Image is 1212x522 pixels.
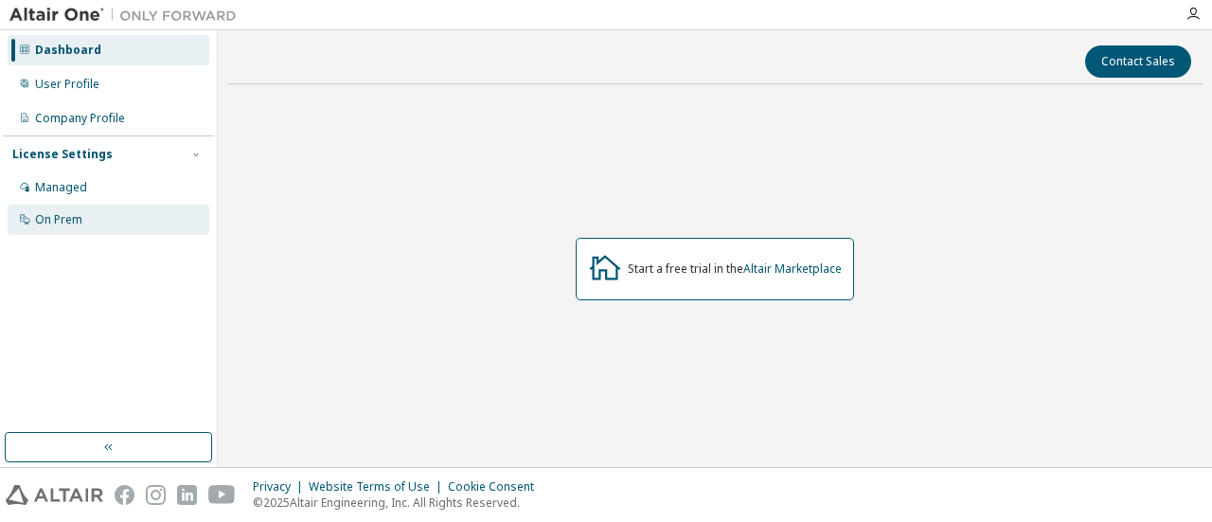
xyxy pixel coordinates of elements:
[35,180,87,195] div: Managed
[253,495,545,511] p: © 2025 Altair Engineering, Inc. All Rights Reserved.
[309,479,448,495] div: Website Terms of Use
[1085,45,1191,78] button: Contact Sales
[9,6,246,25] img: Altair One
[628,261,842,277] div: Start a free trial in the
[35,212,82,227] div: On Prem
[253,479,309,495] div: Privacy
[115,485,134,505] img: facebook.svg
[35,77,99,92] div: User Profile
[448,479,545,495] div: Cookie Consent
[6,485,103,505] img: altair_logo.svg
[35,111,125,126] div: Company Profile
[743,261,842,277] a: Altair Marketplace
[35,43,101,58] div: Dashboard
[177,485,197,505] img: linkedin.svg
[208,485,236,505] img: youtube.svg
[146,485,166,505] img: instagram.svg
[12,147,113,162] div: License Settings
